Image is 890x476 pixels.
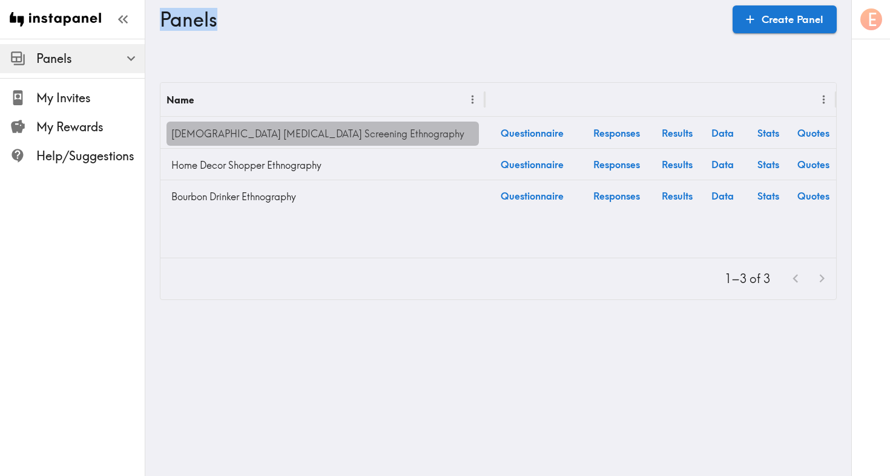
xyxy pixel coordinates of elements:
button: Menu [463,90,482,109]
a: Quotes [791,117,836,148]
button: E [859,7,883,31]
a: Results [654,149,700,180]
a: Home Decor Shopper Ethnography [166,153,479,177]
a: Data [700,149,745,180]
a: Responses [579,180,654,211]
a: Responses [579,117,654,148]
button: Sort [195,90,214,109]
span: My Rewards [36,119,145,135]
span: My Invites [36,90,145,106]
a: Bourbon Drinker Ethnography [166,184,479,209]
span: Help/Suggestions [36,148,145,165]
span: Panels [36,50,145,67]
a: Data [700,117,745,148]
h3: Panels [160,8,723,31]
a: Create Panel [733,5,837,33]
a: [DEMOGRAPHIC_DATA] [MEDICAL_DATA] Screening Ethnography [166,122,479,146]
a: Results [654,117,700,148]
a: Quotes [791,180,836,211]
a: Questionnaire [485,180,579,211]
a: Stats [745,149,791,180]
a: Responses [579,149,654,180]
a: Questionnaire [485,149,579,180]
a: Stats [745,117,791,148]
div: Name [166,94,194,106]
button: Sort [492,90,511,109]
a: Quotes [791,149,836,180]
p: 1–3 of 3 [725,270,770,287]
a: Stats [745,180,791,211]
a: Questionnaire [485,117,579,148]
button: Menu [814,90,833,109]
a: Results [654,180,700,211]
a: Data [700,180,745,211]
span: E [868,9,877,30]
